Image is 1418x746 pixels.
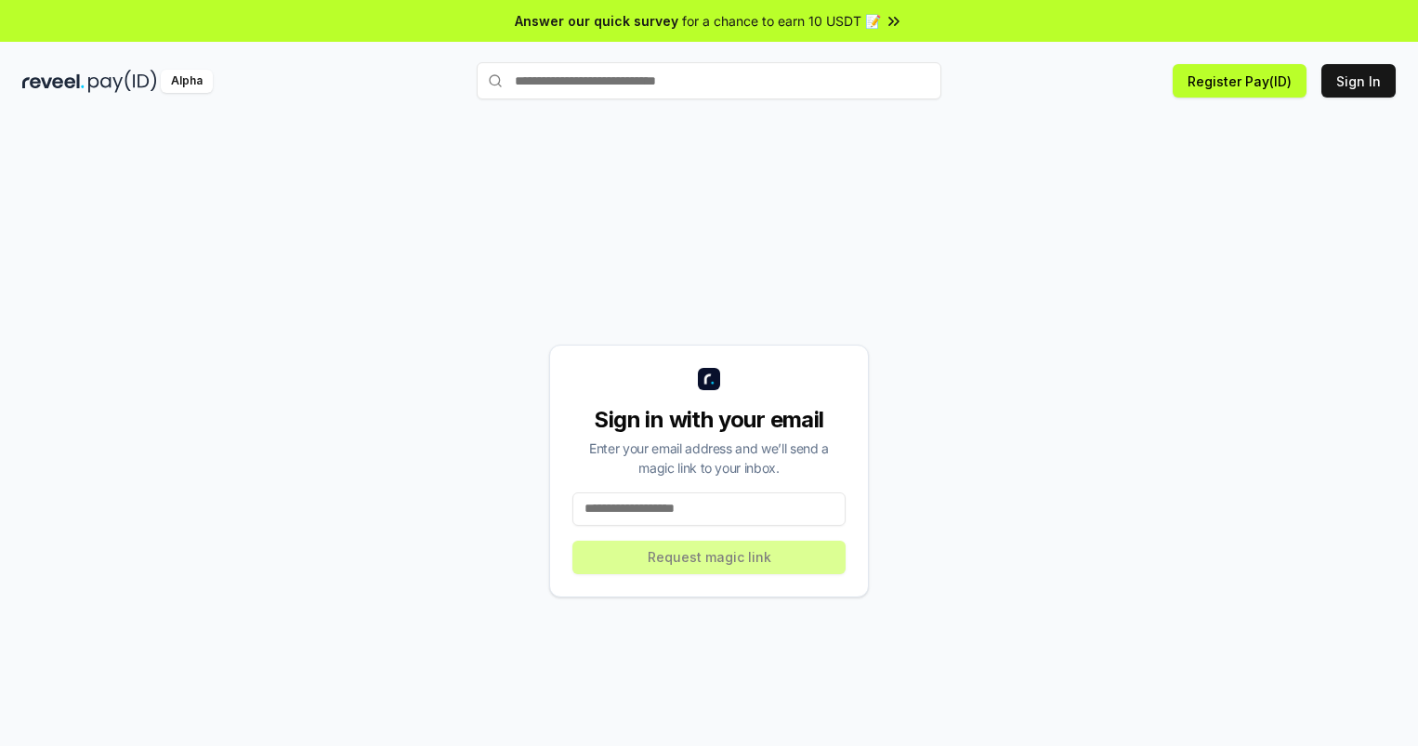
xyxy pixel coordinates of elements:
img: logo_small [698,368,720,390]
div: Sign in with your email [572,405,846,435]
span: Answer our quick survey [515,11,678,31]
img: pay_id [88,70,157,93]
div: Alpha [161,70,213,93]
button: Register Pay(ID) [1173,64,1306,98]
button: Sign In [1321,64,1396,98]
span: for a chance to earn 10 USDT 📝 [682,11,881,31]
img: reveel_dark [22,70,85,93]
div: Enter your email address and we’ll send a magic link to your inbox. [572,438,846,478]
